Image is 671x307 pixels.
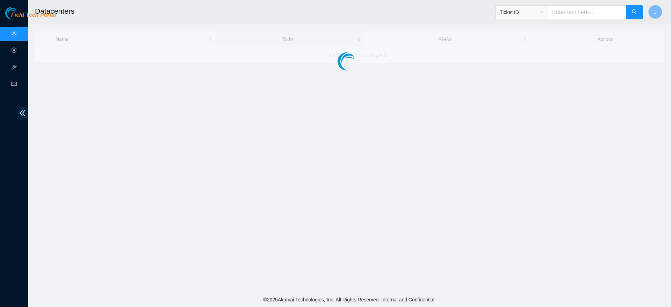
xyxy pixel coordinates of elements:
img: Akamai Technologies [5,7,35,19]
footer: © 2025 Akamai Technologies, Inc. All Rights Reserved. Internal and Confidential. [28,292,671,307]
button: J [648,5,662,19]
span: search [632,9,637,16]
a: Akamai TechnologiesField Tech Portal [5,13,56,22]
span: J [654,8,657,16]
input: Enter text here... [548,5,626,19]
button: search [626,5,643,19]
span: Ticket ID [500,7,544,17]
span: double-left [17,107,28,120]
span: read [11,78,17,92]
span: Field Tech Portal [11,12,56,19]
